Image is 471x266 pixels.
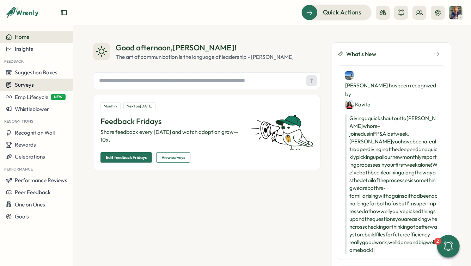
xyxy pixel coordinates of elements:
[346,50,376,58] span: What's New
[15,94,48,100] span: Emp Lifecycle
[15,129,55,136] span: Recognition Wall
[301,5,372,20] button: Quick Actions
[345,100,354,109] img: Kavita Thomas
[100,152,152,163] button: Edit feedback Fridays
[116,53,294,61] div: The art of communication is the language of leadership - [PERSON_NAME]
[100,116,243,127] p: Feedback Fridays
[116,42,294,53] div: Good afternoon , [PERSON_NAME] !
[434,238,441,245] div: 2
[161,153,185,162] span: View surveys
[345,71,354,80] img: Chan-Lee Bond
[156,152,190,163] button: View surveys
[437,235,460,258] button: 2
[15,45,33,52] span: Insights
[100,102,121,110] div: Monthly
[15,81,34,88] span: Surveys
[345,115,438,254] p: Giving a quick shout out to [PERSON_NAME] who re-joined us in FP&A last week. [PERSON_NAME] you h...
[15,33,29,40] span: Home
[15,201,45,208] span: One on Ones
[345,100,371,109] div: Kavita
[123,102,156,110] div: Next on [DATE]
[60,9,67,16] button: Expand sidebar
[449,6,463,19] img: Hanna Smith
[100,128,243,144] p: Share feedback every [DATE] and watch adoption grow—10x.
[51,94,66,100] span: NEW
[15,189,51,196] span: Peer Feedback
[15,69,57,76] span: Suggestion Boxes
[15,177,67,184] span: Performance Reviews
[345,71,438,109] div: [PERSON_NAME] has been recognized by
[15,141,36,148] span: Rewards
[15,153,45,160] span: Celebrations
[15,106,49,112] span: Whistleblower
[323,8,361,17] span: Quick Actions
[15,213,29,220] span: Goals
[106,153,147,162] span: Edit feedback Fridays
